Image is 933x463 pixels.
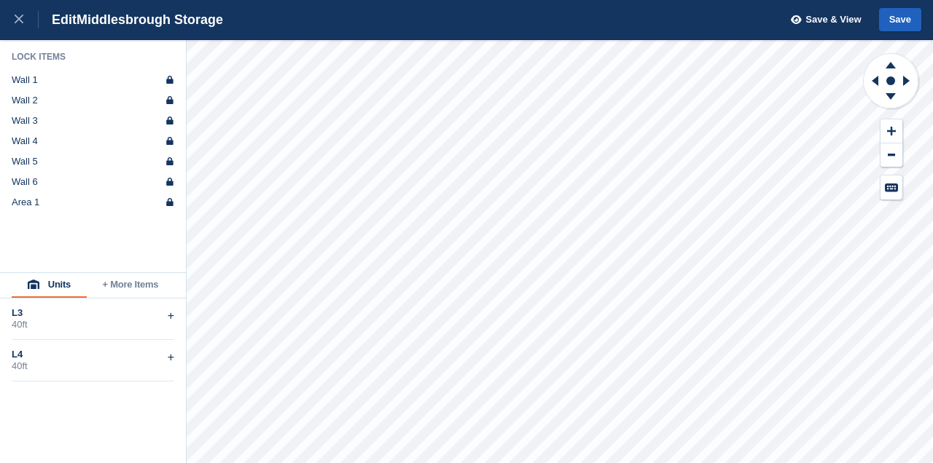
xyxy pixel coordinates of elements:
[39,11,223,28] div: Edit Middlesbrough Storage
[12,319,174,331] div: 40ft
[12,197,39,208] div: Area 1
[12,349,174,360] div: L4
[12,115,38,127] div: Wall 3
[12,273,87,298] button: Units
[12,298,174,340] div: L340ft+
[12,135,38,147] div: Wall 4
[879,8,921,32] button: Save
[881,143,902,167] button: Zoom Out
[168,307,174,325] div: +
[12,307,174,319] div: L3
[783,8,862,32] button: Save & View
[12,156,38,167] div: Wall 5
[12,95,38,106] div: Wall 2
[12,176,38,188] div: Wall 6
[87,273,174,298] button: + More Items
[881,119,902,143] button: Zoom In
[805,12,861,27] span: Save & View
[12,360,174,372] div: 40ft
[881,175,902,199] button: Keyboard Shortcuts
[12,74,38,86] div: Wall 1
[168,349,174,366] div: +
[12,51,175,63] div: Lock Items
[12,340,174,381] div: L440ft+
